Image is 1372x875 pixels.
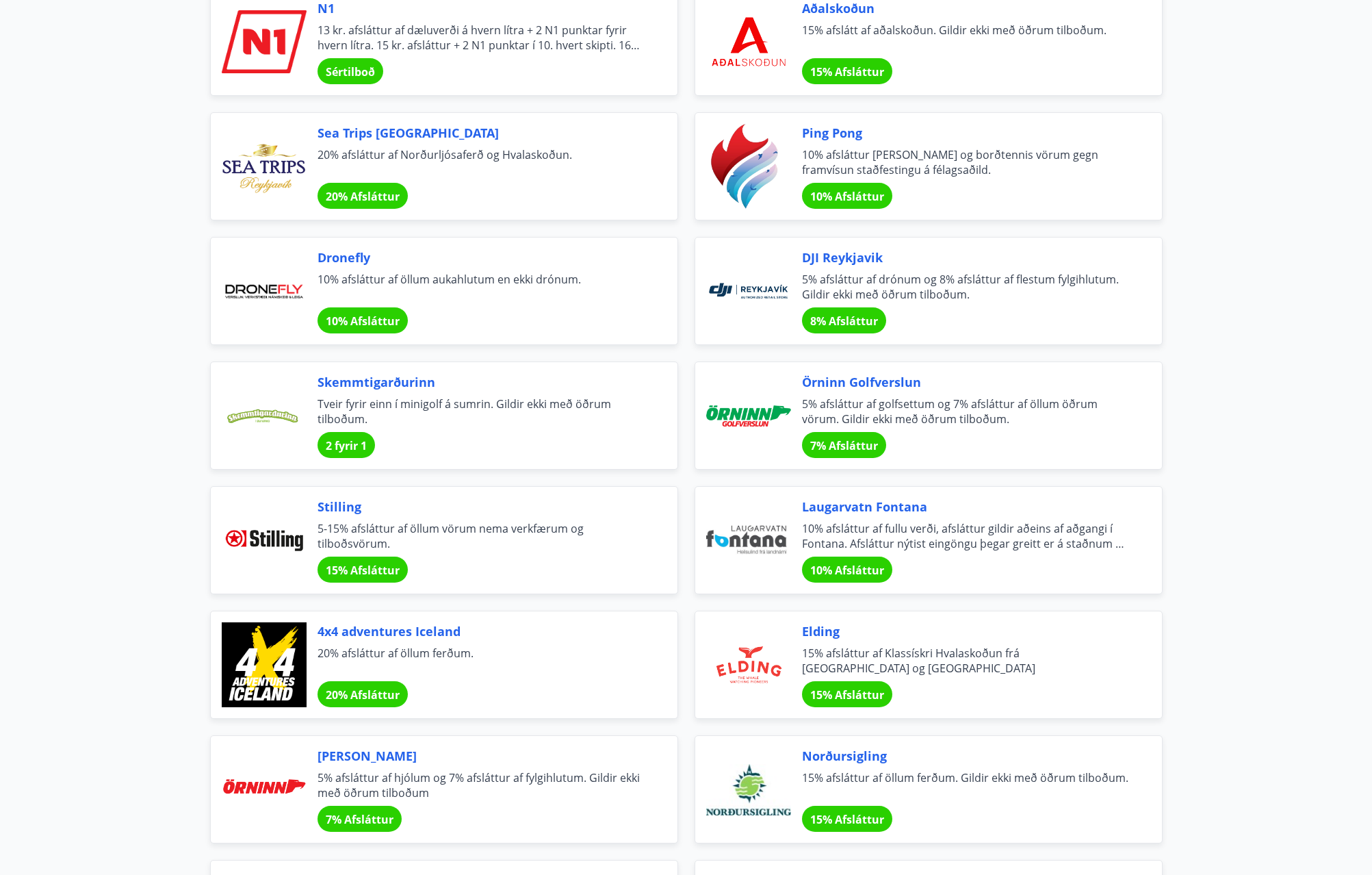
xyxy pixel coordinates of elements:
[802,23,1129,53] span: 15% afslátt af aðalskoðun. Gildir ekki með öðrum tilboðum.
[810,563,884,578] span: 10% Afsláttur
[318,272,645,302] span: 10% afsláttur af öllum aukahlutum en ekki drónum.
[810,189,884,204] span: 10% Afsláttur
[802,147,1129,177] span: 10% afsláttur [PERSON_NAME] og borðtennis vörum gegn framvísun staðfestingu á félagsaðild.
[802,498,1129,516] span: Laugarvatn Fontana
[326,687,400,702] span: 20% Afsláttur
[326,314,400,329] span: 10% Afsláttur
[810,687,884,702] span: 15% Afsláttur
[810,314,878,329] span: 8% Afsláttur
[318,124,645,142] span: Sea Trips [GEOGRAPHIC_DATA]
[326,64,375,79] span: Sértilboð
[318,747,645,765] span: [PERSON_NAME]
[802,622,1129,640] span: Elding
[318,770,645,800] span: 5% afsláttur af hjólum og 7% afsláttur af fylgihlutum. Gildir ekki með öðrum tilboðum
[326,189,400,204] span: 20% Afsláttur
[802,396,1129,427] span: 5% afsláttur af golfsettum og 7% afsláttur af öllum öðrum vörum. Gildir ekki með öðrum tilboðum.
[802,124,1129,142] span: Ping Pong
[318,498,645,516] span: Stilling
[318,521,645,551] span: 5-15% afsláttur af öllum vörum nema verkfærum og tilboðsvörum.
[810,438,878,453] span: 7% Afsláttur
[810,812,884,827] span: 15% Afsláttur
[802,373,1129,391] span: Örninn Golfverslun
[318,249,645,266] span: Dronefly
[802,747,1129,765] span: Norðursigling
[318,396,645,427] span: Tveir fyrir einn í minigolf á sumrin. Gildir ekki með öðrum tilboðum.
[802,646,1129,676] span: 15% afsláttur af Klassískri Hvalaskoðun frá [GEOGRAPHIC_DATA] og [GEOGRAPHIC_DATA]
[326,563,400,578] span: 15% Afsláttur
[326,438,367,453] span: 2 fyrir 1
[802,249,1129,266] span: DJI Reykjavik
[318,23,645,53] span: 13 kr. afsláttur af dæluverði á hvern lítra + 2 N1 punktar fyrir hvern lítra. 15 kr. afsláttur + ...
[802,272,1129,302] span: 5% afsláttur af drónum og 8% afsláttur af flestum fylgihlutum. Gildir ekki með öðrum tilboðum.
[810,64,884,79] span: 15% Afsláttur
[318,373,645,391] span: Skemmtigarðurinn
[802,770,1129,800] span: 15% afsláttur af öllum ferðum. Gildir ekki með öðrum tilboðum.
[318,646,645,676] span: 20% afsláttur af öllum ferðum.
[326,812,393,827] span: 7% Afsláttur
[318,622,645,640] span: 4x4 adventures Iceland
[318,147,645,177] span: 20% afsláttur af Norðurljósaferð og Hvalaskoðun.
[802,521,1129,551] span: 10% afsláttur af fullu verði, afsláttur gildir aðeins af aðgangi í Fontana. Afsláttur nýtist eing...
